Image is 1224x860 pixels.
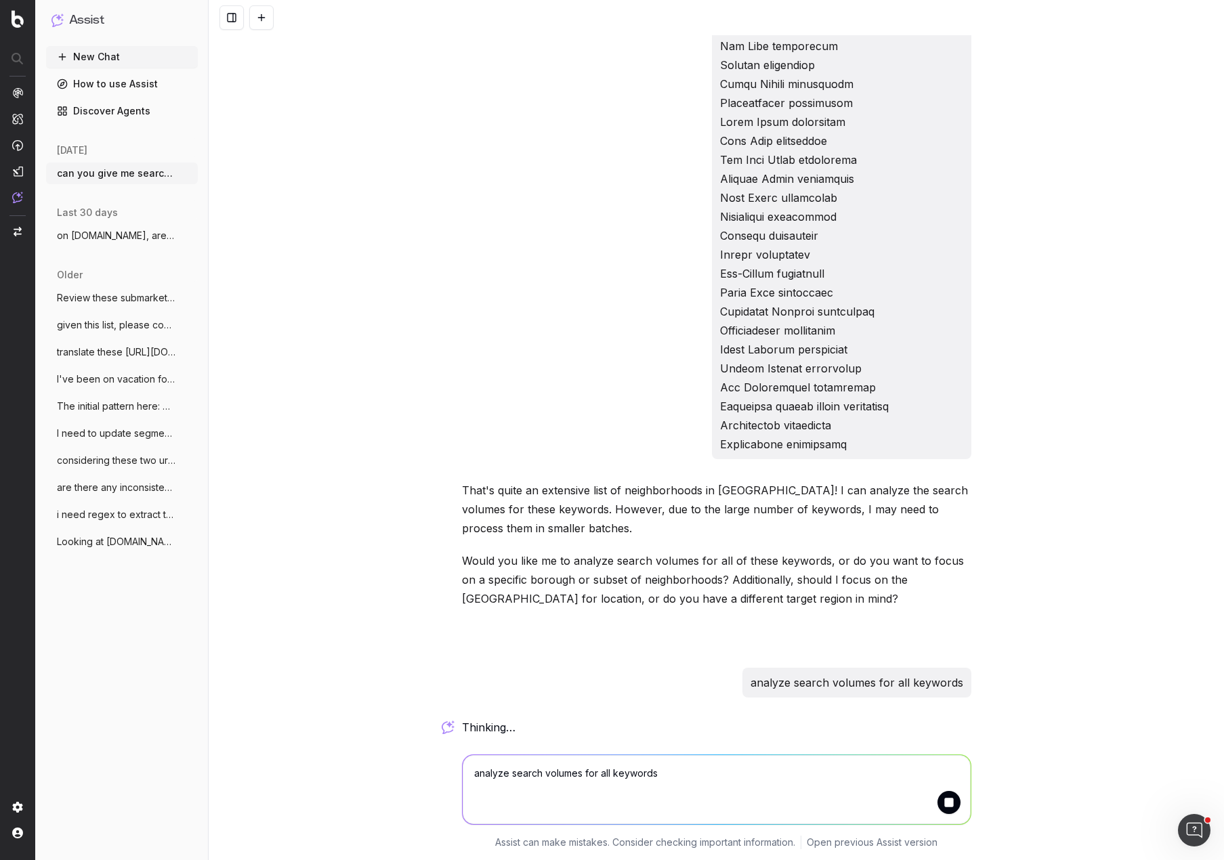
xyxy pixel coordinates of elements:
[46,504,198,525] button: i need regex to extract the publish date
[57,268,83,282] span: older
[51,11,192,30] button: Assist
[46,46,198,68] button: New Chat
[46,163,198,184] button: can you give me search volumes for a key
[14,227,22,236] img: Switch project
[495,836,795,849] p: Assist can make mistakes. Consider checking important information.
[57,345,176,359] span: translate these [URL][DOMAIN_NAME].
[462,481,971,538] p: That's quite an extensive list of neighborhoods in [GEOGRAPHIC_DATA]! I can analyze the search vo...
[46,287,198,309] button: Review these submarket and city associat
[46,225,198,246] button: on [DOMAIN_NAME], are there neighborhoo
[57,372,176,386] span: I've been on vacation for a week, how ha
[751,673,963,692] p: analyze search volumes for all keywords
[57,206,118,219] span: last 30 days
[57,454,176,467] span: considering these two urls, [URL].
[12,802,23,813] img: Setting
[46,423,198,444] button: I need to update segmentation to include
[462,551,971,608] p: Would you like me to analyze search volumes for all of these keywords, or do you want to focus on...
[57,144,87,157] span: [DATE]
[57,481,176,494] span: are there any inconsistencies or possibl
[1178,814,1210,846] iframe: Intercom live chat
[46,477,198,498] button: are there any inconsistencies or possibl
[46,531,198,553] button: Looking at [DOMAIN_NAME] site crawls, w
[57,400,176,413] span: The initial pattern here: @SRP/houses/w
[46,100,198,122] a: Discover Agents
[12,10,24,28] img: Botify logo
[57,508,176,521] span: i need regex to extract the publish date
[46,314,198,336] button: given this list, please complete the tab
[57,535,176,549] span: Looking at [DOMAIN_NAME] site crawls, w
[442,721,455,734] img: Botify assist logo
[12,139,23,151] img: Activation
[57,229,176,242] span: on [DOMAIN_NAME], are there neighborhoo
[12,827,23,838] img: My account
[69,11,104,30] h1: Assist
[46,73,198,95] a: How to use Assist
[51,14,64,26] img: Assist
[57,318,176,332] span: given this list, please complete the tab
[57,427,176,440] span: I need to update segmentation to include
[12,87,23,98] img: Analytics
[46,368,198,390] button: I've been on vacation for a week, how ha
[46,395,198,417] button: The initial pattern here: @SRP/houses/w
[12,113,23,125] img: Intelligence
[57,291,176,305] span: Review these submarket and city associat
[46,341,198,363] button: translate these [URL][DOMAIN_NAME].
[46,450,198,471] button: considering these two urls, [URL].
[12,166,23,177] img: Studio
[57,167,176,180] span: can you give me search volumes for a key
[12,192,23,203] img: Assist
[807,836,937,849] a: Open previous Assist version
